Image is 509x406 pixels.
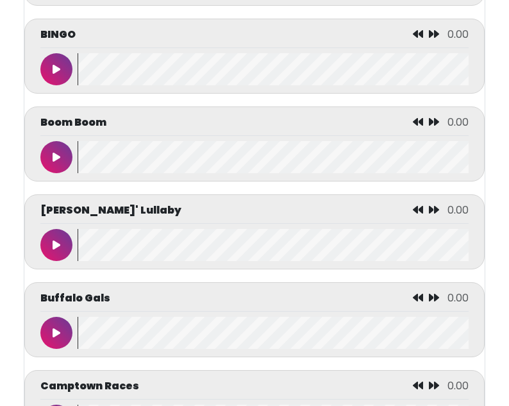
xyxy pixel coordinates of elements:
p: BINGO [40,27,76,42]
p: Camptown Races [40,378,139,394]
span: 0.00 [447,378,469,393]
p: Buffalo Gals [40,291,110,306]
span: 0.00 [447,291,469,305]
span: 0.00 [447,27,469,42]
span: 0.00 [447,115,469,130]
p: Boom Boom [40,115,106,130]
span: 0.00 [447,203,469,217]
p: [PERSON_NAME]' Lullaby [40,203,181,218]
